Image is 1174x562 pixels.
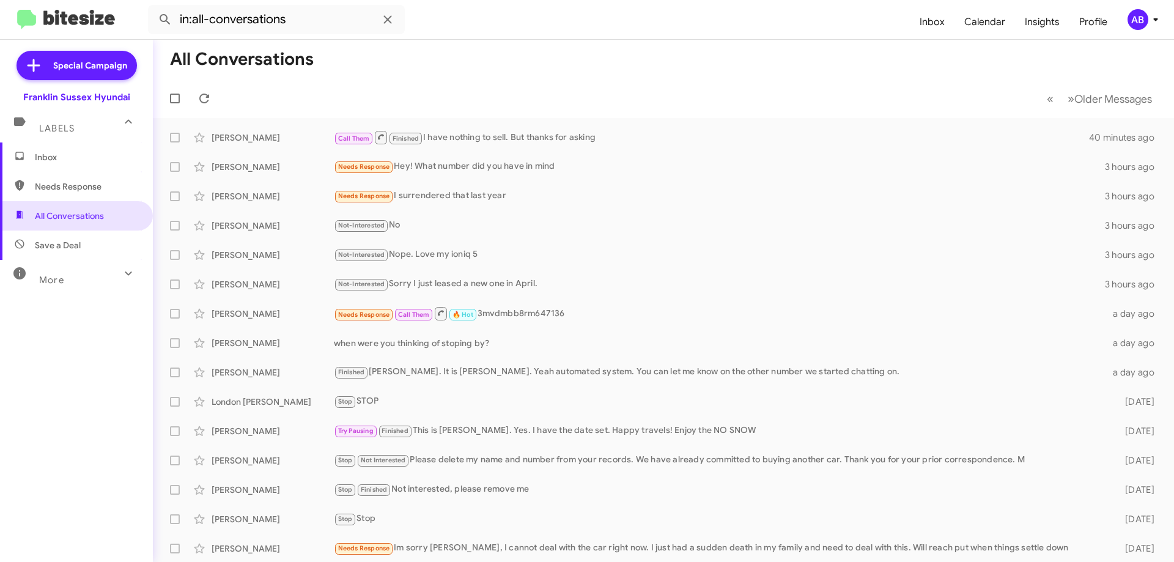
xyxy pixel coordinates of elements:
[35,151,139,163] span: Inbox
[53,59,127,72] span: Special Campaign
[39,123,75,134] span: Labels
[1106,425,1164,437] div: [DATE]
[338,280,385,288] span: Not-Interested
[212,425,334,437] div: [PERSON_NAME]
[1074,92,1152,106] span: Older Messages
[1117,9,1161,30] button: AB
[1040,86,1159,111] nav: Page navigation example
[334,160,1105,174] div: Hey! What number did you have in mind
[212,396,334,408] div: London [PERSON_NAME]
[334,512,1106,526] div: Stop
[212,337,334,349] div: [PERSON_NAME]
[334,394,1106,409] div: STOP
[338,368,365,376] span: Finished
[334,248,1105,262] div: Nope. Love my ioniq 5
[1128,9,1148,30] div: AB
[1060,86,1159,111] button: Next
[334,483,1106,497] div: Not interested, please remove me
[910,4,954,40] a: Inbox
[17,51,137,80] a: Special Campaign
[338,311,390,319] span: Needs Response
[334,130,1091,145] div: I have nothing to sell. But thanks for asking
[35,180,139,193] span: Needs Response
[338,221,385,229] span: Not-Interested
[1106,454,1164,467] div: [DATE]
[1069,4,1117,40] a: Profile
[382,427,408,435] span: Finished
[452,311,473,319] span: 🔥 Hot
[1105,249,1164,261] div: 3 hours ago
[338,135,370,142] span: Call Them
[398,311,430,319] span: Call Them
[338,163,390,171] span: Needs Response
[212,161,334,173] div: [PERSON_NAME]
[334,277,1105,291] div: Sorry I just leased a new one in April.
[334,453,1106,467] div: Please delete my name and number from your records. We have already committed to buying another c...
[1105,190,1164,202] div: 3 hours ago
[1105,161,1164,173] div: 3 hours ago
[1068,91,1074,106] span: »
[1047,91,1054,106] span: «
[1105,278,1164,290] div: 3 hours ago
[1106,484,1164,496] div: [DATE]
[1105,220,1164,232] div: 3 hours ago
[212,484,334,496] div: [PERSON_NAME]
[212,542,334,555] div: [PERSON_NAME]
[1106,337,1164,349] div: a day ago
[1106,513,1164,525] div: [DATE]
[23,91,130,103] div: Franklin Sussex Hyundai
[338,251,385,259] span: Not-Interested
[212,220,334,232] div: [PERSON_NAME]
[212,249,334,261] div: [PERSON_NAME]
[212,513,334,525] div: [PERSON_NAME]
[1015,4,1069,40] a: Insights
[334,424,1106,438] div: This is [PERSON_NAME]. Yes. I have the date set. Happy travels! Enjoy the NO SNOW
[1091,131,1164,144] div: 40 minutes ago
[334,365,1106,379] div: [PERSON_NAME]. It is [PERSON_NAME]. Yeah automated system. You can let me know on the other numbe...
[1106,542,1164,555] div: [DATE]
[338,456,353,464] span: Stop
[334,189,1105,203] div: I surrendered that last year
[39,275,64,286] span: More
[361,486,388,494] span: Finished
[334,337,1106,349] div: when were you thinking of stoping by?
[954,4,1015,40] a: Calendar
[361,456,406,464] span: Not Interested
[1106,308,1164,320] div: a day ago
[338,544,390,552] span: Needs Response
[338,427,374,435] span: Try Pausing
[35,239,81,251] span: Save a Deal
[212,366,334,379] div: [PERSON_NAME]
[334,218,1105,232] div: No
[212,190,334,202] div: [PERSON_NAME]
[212,308,334,320] div: [PERSON_NAME]
[338,515,353,523] span: Stop
[393,135,419,142] span: Finished
[1106,366,1164,379] div: a day ago
[212,278,334,290] div: [PERSON_NAME]
[338,397,353,405] span: Stop
[1039,86,1061,111] button: Previous
[35,210,104,222] span: All Conversations
[212,131,334,144] div: [PERSON_NAME]
[334,541,1106,555] div: Im sorry [PERSON_NAME], I cannot deal with the car right now. I just had a sudden death in my fam...
[148,5,405,34] input: Search
[334,306,1106,321] div: 3mvdmbb8rm647136
[1106,396,1164,408] div: [DATE]
[338,486,353,494] span: Stop
[338,192,390,200] span: Needs Response
[212,454,334,467] div: [PERSON_NAME]
[170,50,314,69] h1: All Conversations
